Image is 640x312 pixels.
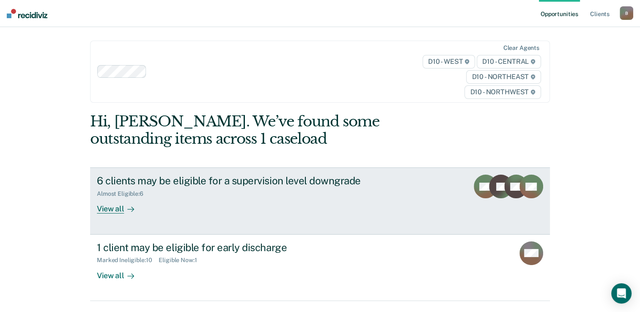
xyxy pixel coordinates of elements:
button: B [620,6,633,20]
div: Clear agents [503,44,539,52]
a: 1 client may be eligible for early dischargeMarked Ineligible:10Eligible Now:1View all [90,235,550,301]
div: Almost Eligible : 6 [97,190,150,197]
div: 6 clients may be eligible for a supervision level downgrade [97,175,394,187]
div: Hi, [PERSON_NAME]. We’ve found some outstanding items across 1 caseload [90,113,458,148]
div: View all [97,264,144,280]
a: 6 clients may be eligible for a supervision level downgradeAlmost Eligible:6View all [90,167,550,234]
span: D10 - WEST [423,55,475,68]
div: Open Intercom Messenger [611,283,632,304]
div: View all [97,197,144,214]
div: Marked Ineligible : 10 [97,257,159,264]
img: Recidiviz [7,9,47,18]
span: D10 - CENTRAL [477,55,541,68]
div: 1 client may be eligible for early discharge [97,241,394,254]
span: D10 - NORTHWEST [464,85,541,99]
span: D10 - NORTHEAST [466,70,541,84]
div: Eligible Now : 1 [159,257,203,264]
